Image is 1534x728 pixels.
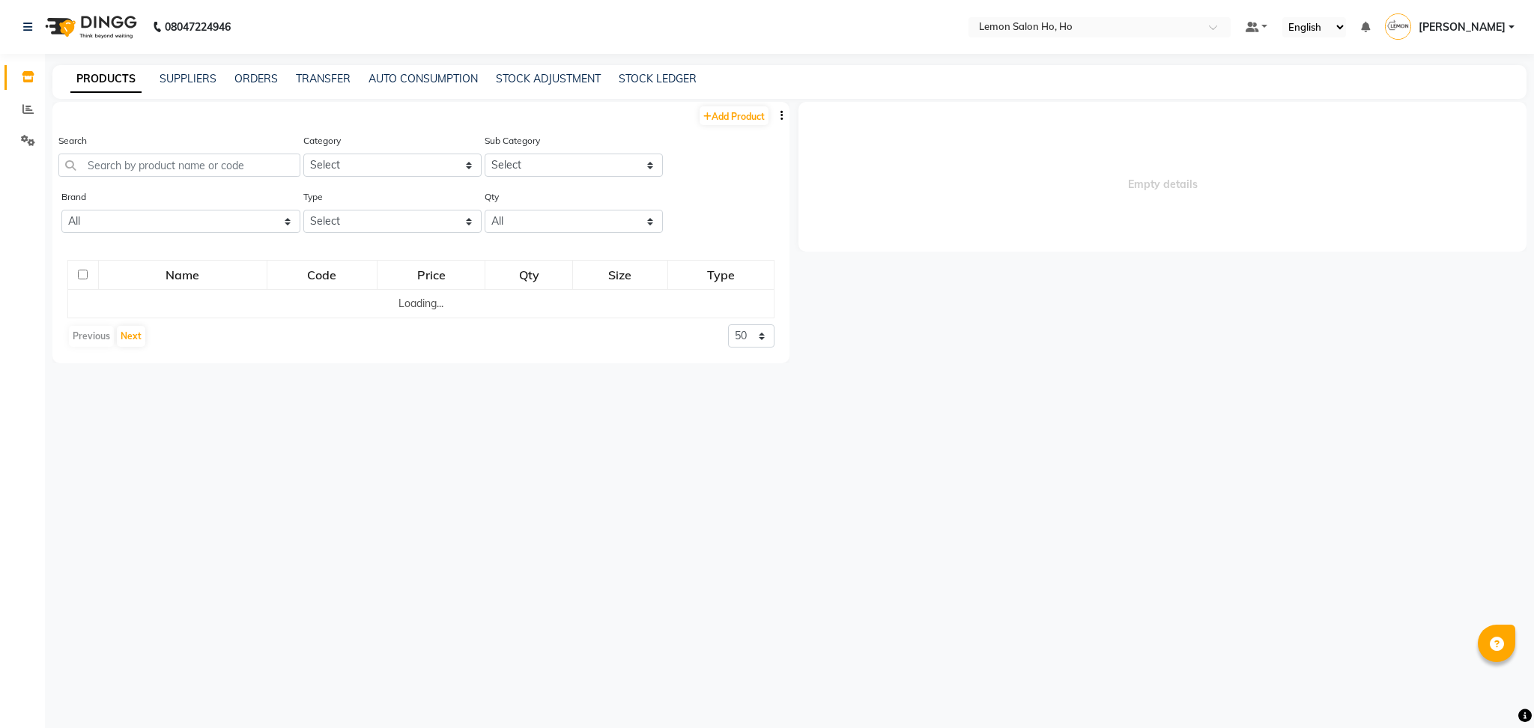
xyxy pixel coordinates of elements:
[234,72,278,85] a: ORDERS
[117,326,145,347] button: Next
[619,72,697,85] a: STOCK LEDGER
[798,102,1527,252] span: Empty details
[486,261,572,288] div: Qty
[61,190,86,204] label: Brand
[160,72,216,85] a: SUPPLIERS
[58,154,300,177] input: Search by product name or code
[700,106,768,125] a: Add Product
[70,66,142,93] a: PRODUCTS
[1385,13,1411,40] img: Umang Satra
[378,261,485,288] div: Price
[485,190,499,204] label: Qty
[496,72,601,85] a: STOCK ADJUSTMENT
[268,261,376,288] div: Code
[1419,19,1506,35] span: [PERSON_NAME]
[303,134,341,148] label: Category
[68,290,774,318] td: Loading...
[369,72,478,85] a: AUTO CONSUMPTION
[296,72,351,85] a: TRANSFER
[165,6,231,48] b: 08047224946
[485,134,540,148] label: Sub Category
[303,190,323,204] label: Type
[574,261,667,288] div: Size
[38,6,141,48] img: logo
[669,261,773,288] div: Type
[100,261,266,288] div: Name
[58,134,87,148] label: Search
